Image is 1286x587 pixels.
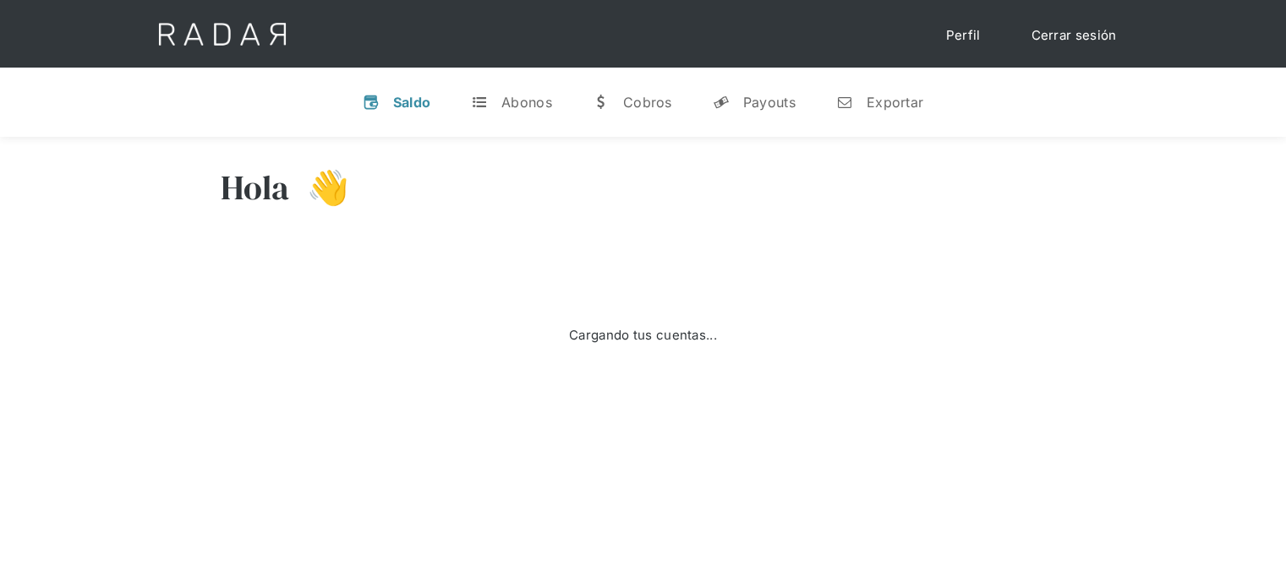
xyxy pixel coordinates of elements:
div: t [471,94,488,111]
div: w [593,94,610,111]
div: Payouts [743,94,796,111]
div: Exportar [867,94,923,111]
div: Saldo [393,94,431,111]
div: Abonos [501,94,552,111]
div: n [836,94,853,111]
h3: 👋 [290,166,349,209]
h3: Hola [221,166,290,209]
div: Cobros [623,94,672,111]
a: Cerrar sesión [1015,17,1134,53]
div: v [363,94,380,111]
a: Perfil [929,17,998,53]
div: Cargando tus cuentas... [569,323,717,346]
div: y [713,94,730,111]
